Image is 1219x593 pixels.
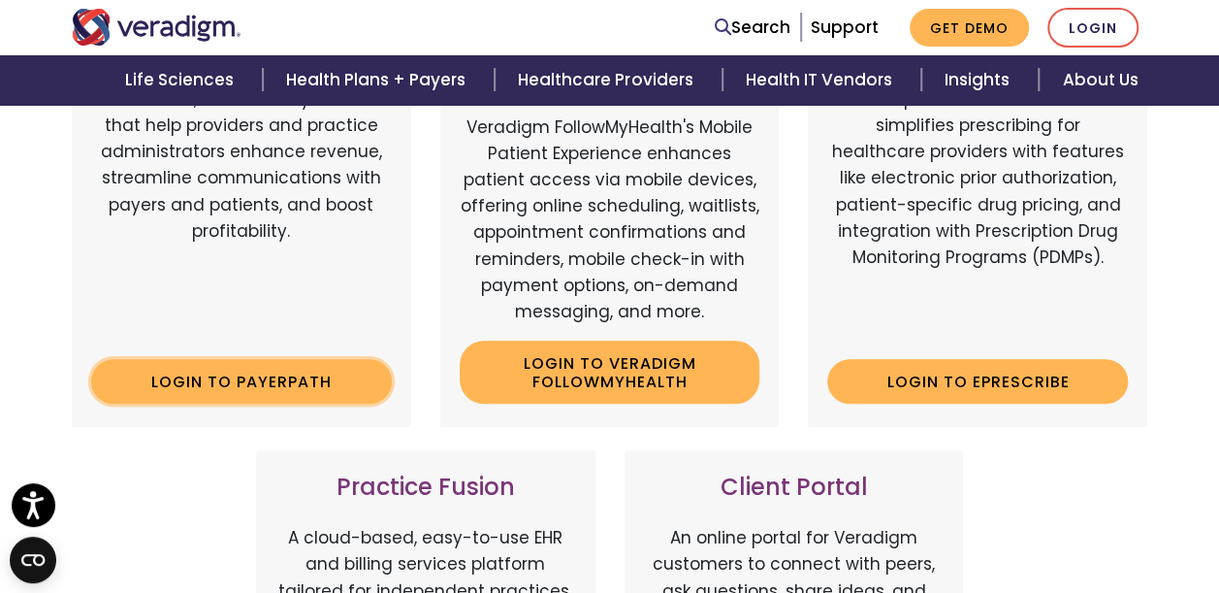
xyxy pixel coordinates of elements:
[275,474,576,502] h3: Practice Fusion
[644,474,945,502] h3: Client Portal
[495,55,722,105] a: Healthcare Providers
[811,16,879,39] a: Support
[827,359,1128,404] a: Login to ePrescribe
[102,55,263,105] a: Life Sciences
[91,86,392,344] p: Web-based, user-friendly solutions that help providers and practice administrators enhance revenu...
[91,359,392,404] a: Login to Payerpath
[1047,8,1139,48] a: Login
[460,115,760,326] p: Veradigm FollowMyHealth's Mobile Patient Experience enhances patient access via mobile devices, o...
[1039,55,1161,105] a: About Us
[72,9,241,46] img: Veradigm logo
[460,341,760,404] a: Login to Veradigm FollowMyHealth
[827,86,1128,344] p: A comprehensive solution that simplifies prescribing for healthcare providers with features like ...
[715,15,790,41] a: Search
[722,55,921,105] a: Health IT Vendors
[921,55,1039,105] a: Insights
[910,9,1029,47] a: Get Demo
[10,537,56,583] button: Open CMP widget
[263,55,495,105] a: Health Plans + Payers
